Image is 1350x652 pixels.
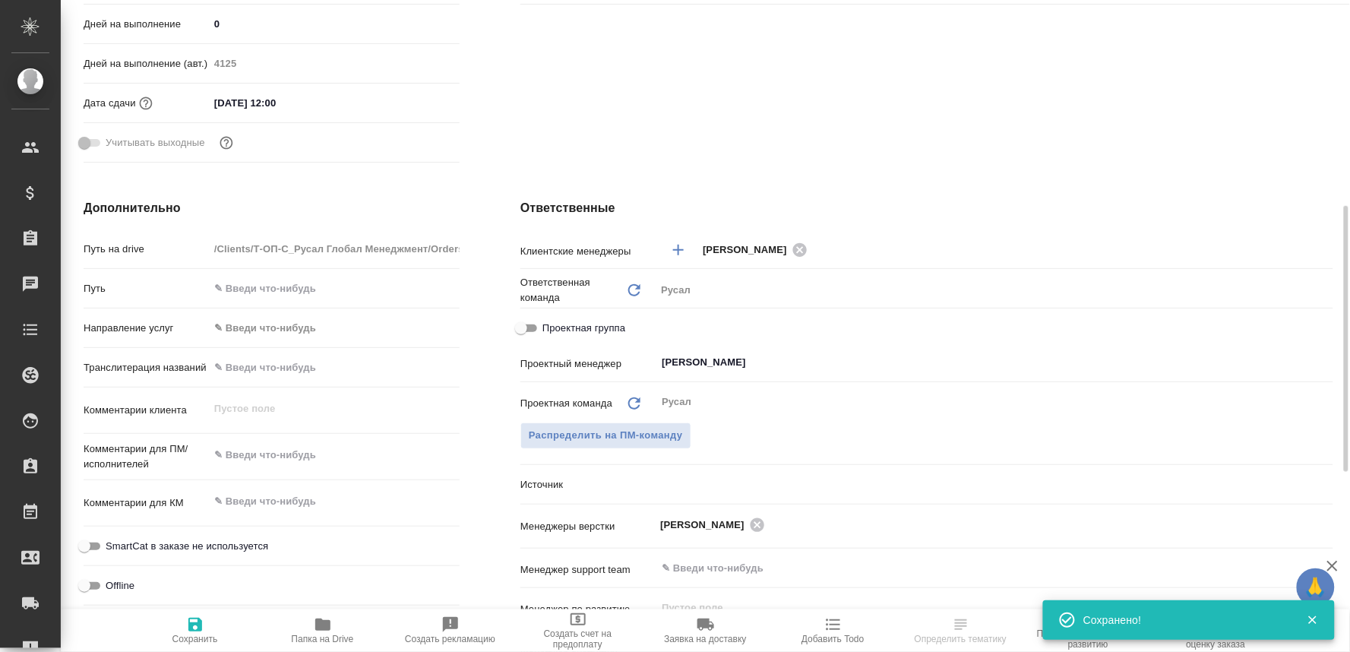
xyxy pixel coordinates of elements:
span: Определить тематику [915,634,1007,644]
span: Создать рекламацию [405,634,495,644]
div: [PERSON_NAME] [660,515,770,534]
button: Если добавить услуги и заполнить их объемом, то дата рассчитается автоматически [136,93,156,113]
div: ✎ Введи что-нибудь [214,321,441,336]
h4: Дополнительно [84,199,460,217]
span: Заявка на доставку [664,634,746,644]
p: Менеджеры верстки [520,519,656,534]
div: Сохранено! [1083,612,1284,628]
span: Учитывать выходные [106,135,205,150]
h4: Ответственные [520,199,1333,217]
button: Заявка на доставку [642,609,770,652]
button: Определить тематику [897,609,1025,652]
p: Направление услуг [84,321,209,336]
span: Сохранить [172,634,218,644]
span: Offline [106,578,134,593]
input: ✎ Введи что-нибудь [209,277,460,299]
button: Open [1325,524,1328,527]
button: Open [1325,248,1328,252]
p: Путь на drive [84,242,209,257]
p: Ответственная команда [520,275,625,305]
span: 🙏 [1303,571,1329,603]
input: Пустое поле [209,238,460,260]
div: Русал [656,277,1333,303]
p: Комментарии для ПМ/исполнителей [84,442,209,472]
p: Дней на выполнение (авт.) [84,56,209,71]
button: Создать счет на предоплату [514,609,642,652]
input: ✎ Введи что-нибудь [209,92,342,114]
span: Создать счет на предоплату [523,628,633,650]
p: Комментарии для КМ [84,495,209,511]
p: Клиентские менеджеры [520,244,656,259]
button: Призвать менеджера по развитию [1025,609,1152,652]
p: Проектная команда [520,396,612,411]
div: ​ [656,472,1333,498]
p: Источник [520,477,656,492]
p: Транслитерация названий [84,360,209,375]
input: ✎ Введи что-нибудь [660,559,1278,578]
input: ✎ Введи что-нибудь [209,13,460,35]
button: Добавить Todo [770,609,897,652]
button: Open [1325,361,1328,364]
span: Проектная группа [542,321,625,336]
button: Закрыть [1297,613,1328,627]
p: Менеджер support team [520,562,656,578]
button: Папка на Drive [259,609,387,652]
p: Путь [84,281,209,296]
button: 🙏 [1297,568,1335,606]
span: В заказе уже есть ответственный ПМ или ПМ группа [520,423,691,449]
span: [PERSON_NAME] [703,242,796,258]
span: SmartCat в заказе не используется [106,539,268,554]
span: Призвать менеджера по развитию [1034,628,1143,650]
p: Проектный менеджер [520,356,656,372]
span: Папка на Drive [292,634,354,644]
button: Распределить на ПМ-команду [520,423,691,449]
button: Выбери, если сб и вс нужно считать рабочими днями для выполнения заказа. [217,133,236,153]
p: Дата сдачи [84,96,136,111]
input: Пустое поле [660,599,1298,617]
p: Менеджер по развитию [520,602,656,617]
button: Сохранить [131,609,259,652]
button: Создать рекламацию [387,609,514,652]
p: Дней на выполнение [84,17,209,32]
button: Добавить менеджера [660,232,697,268]
input: ✎ Введи что-нибудь [209,356,460,378]
span: [PERSON_NAME] [660,517,754,533]
span: Добавить Todo [801,634,864,644]
p: Комментарии клиента [84,403,209,418]
div: ✎ Введи что-нибудь [209,315,460,341]
input: Пустое поле [209,52,460,74]
div: [PERSON_NAME] [703,240,812,259]
span: Распределить на ПМ-команду [529,427,683,445]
